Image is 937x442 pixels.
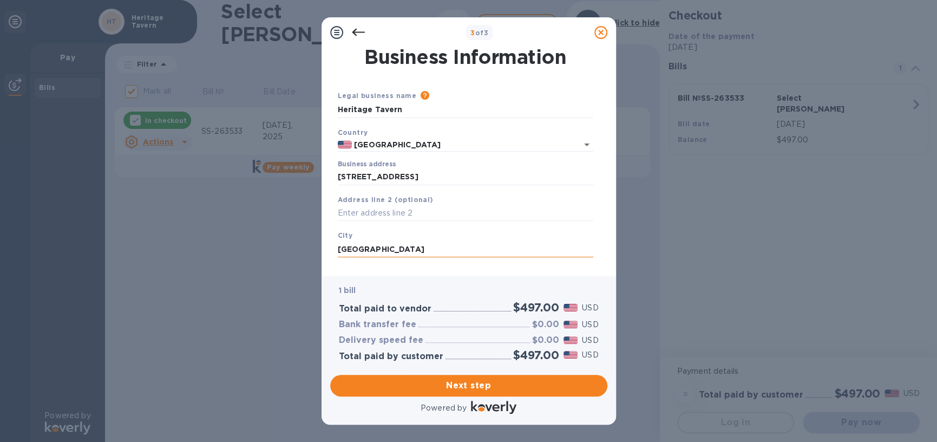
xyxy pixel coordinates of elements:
[330,375,607,396] button: Next step
[470,29,488,37] b: of 3
[338,128,368,136] b: Country
[563,321,578,328] img: USD
[336,45,595,68] h1: Business Information
[338,205,593,222] input: Enter address line 2
[532,335,559,346] h3: $0.00
[532,320,559,330] h3: $0.00
[582,349,598,361] p: USD
[513,301,559,314] h2: $497.00
[338,231,353,239] b: City
[563,351,578,359] img: USD
[338,141,352,148] img: US
[471,401,516,414] img: Logo
[563,304,578,311] img: USD
[513,348,559,362] h2: $497.00
[339,335,423,346] h3: Delivery speed fee
[582,335,598,346] p: USD
[338,241,593,257] input: Enter city
[338,169,593,185] input: Enter address
[338,161,396,168] label: Business address
[470,29,475,37] span: 3
[338,102,593,118] input: Enter legal business name
[563,336,578,344] img: USD
[339,304,431,314] h3: Total paid to vendor
[582,319,598,330] p: USD
[338,268,358,276] b: State
[352,138,562,152] input: Select country
[579,137,594,152] button: Open
[338,196,434,204] b: Address line 2 (optional)
[582,302,598,314] p: USD
[339,286,356,295] b: 1 bill
[421,402,467,414] p: Powered by
[339,379,599,392] span: Next step
[339,352,443,362] h3: Total paid by customer
[339,320,416,330] h3: Bank transfer fee
[338,92,417,100] b: Legal business name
